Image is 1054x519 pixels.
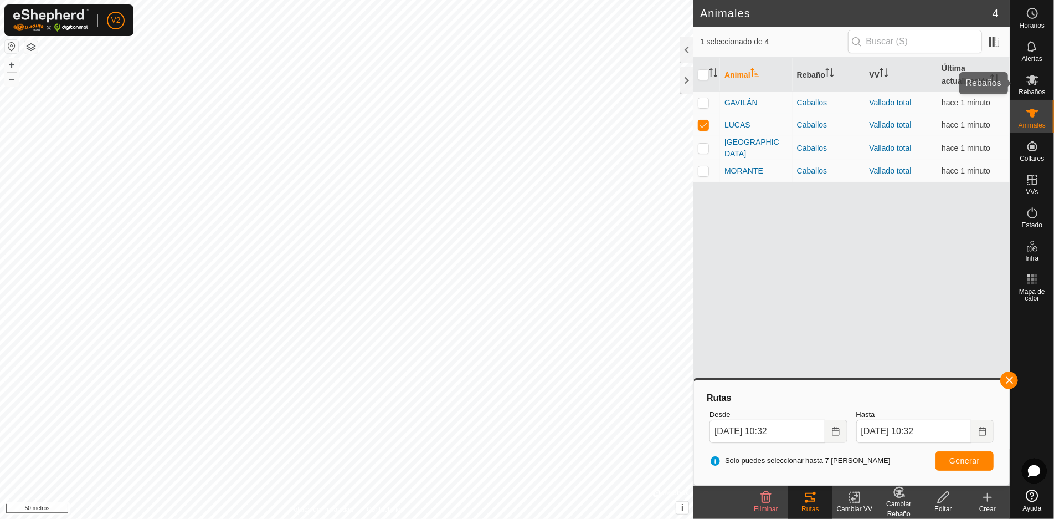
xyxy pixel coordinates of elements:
font: Contáctanos [367,506,404,513]
font: Estado [1022,221,1042,229]
font: hace 1 minuto [942,166,990,175]
button: Capas del Mapa [24,40,38,54]
font: VV [870,70,880,79]
font: Crear [979,505,996,513]
font: Caballos [797,166,827,175]
a: Vallado total [870,166,912,175]
font: Rebaños [1019,88,1045,96]
font: MORANTE [724,166,763,175]
p-sorticon: Activar para ordenar [825,70,834,79]
span: 19 de agosto de 2025, 10:30 [942,144,990,152]
span: 19 de agosto de 2025, 10:30 [942,166,990,175]
font: Animal [724,70,750,79]
button: i [676,502,688,514]
font: Alertas [1022,55,1042,63]
font: V2 [111,16,120,24]
font: Animales [700,7,750,19]
font: Rebaño [797,70,825,79]
p-sorticon: Activar para ordenar [880,70,888,79]
font: Eliminar [754,505,778,513]
a: Política de Privacidad [290,505,353,515]
font: Animales [1019,121,1046,129]
font: Mapa de calor [1019,288,1045,302]
font: Caballos [797,98,827,107]
font: Rutas [707,393,731,403]
font: Desde [709,410,731,419]
font: Caballos [797,144,827,152]
p-sorticon: Activar para ordenar [709,70,718,79]
font: Caballos [797,120,827,129]
font: Ayuda [1023,505,1042,512]
img: Logotipo de Gallagher [13,9,89,32]
font: 4 [993,7,999,19]
font: + [9,59,15,70]
a: Vallado total [870,144,912,152]
font: 1 seleccionado de 4 [700,37,769,46]
font: Rutas [801,505,819,513]
font: Cambiar VV [837,505,873,513]
button: Elija fecha [825,420,847,443]
font: Infra [1025,255,1038,262]
button: Restablecer mapa [5,40,18,53]
p-sorticon: Activar para ordenar [990,76,999,85]
font: GAVILÁN [724,98,758,107]
button: + [5,58,18,72]
font: hace 1 minuto [942,144,990,152]
input: Buscar (S) [848,30,982,53]
button: Elija fecha [971,420,994,443]
font: i [681,503,683,512]
font: VVs [1026,188,1038,196]
font: Solo puedes seleccionar hasta 7 [PERSON_NAME] [725,456,890,465]
font: Política de Privacidad [290,506,353,513]
a: Vallado total [870,120,912,129]
font: – [9,73,14,85]
font: Editar [934,505,952,513]
font: Última actualización [942,64,990,85]
a: Contáctanos [367,505,404,515]
button: Generar [935,451,994,471]
span: 19 de agosto de 2025, 10:30 [942,120,990,129]
font: Collares [1020,155,1044,162]
font: Generar [949,456,980,465]
font: hace 1 minuto [942,98,990,107]
span: 19 de agosto de 2025, 10:30 [942,98,990,107]
p-sorticon: Activar para ordenar [750,70,759,79]
font: [GEOGRAPHIC_DATA] [724,138,784,158]
font: Hasta [856,410,875,419]
font: Cambiar Rebaño [886,500,911,518]
font: LUCAS [724,120,750,129]
button: – [5,73,18,86]
font: Horarios [1020,22,1045,29]
a: Vallado total [870,98,912,107]
font: hace 1 minuto [942,120,990,129]
a: Ayuda [1010,485,1054,516]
